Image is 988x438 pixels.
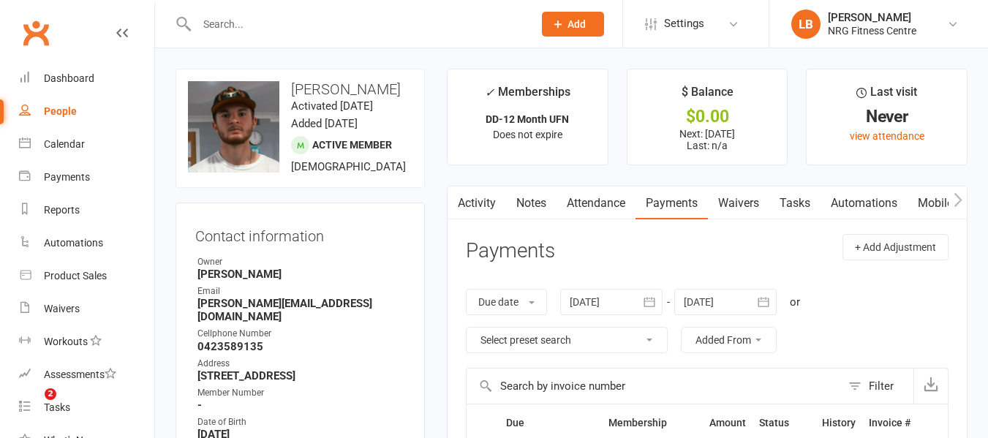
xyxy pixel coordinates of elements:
a: People [19,95,154,128]
div: Memberships [485,83,570,110]
a: Attendance [557,186,636,220]
a: Payments [19,161,154,194]
div: NRG Fitness Centre [828,24,916,37]
i: ✓ [485,86,494,99]
strong: DD-12 Month UFN [486,113,569,125]
input: Search by invoice number [467,369,841,404]
div: Tasks [44,401,70,413]
a: Workouts [19,325,154,358]
div: $ Balance [682,83,734,109]
div: [PERSON_NAME] [828,11,916,24]
div: Date of Birth [197,415,405,429]
strong: - [197,399,405,412]
button: Filter [841,369,913,404]
a: Assessments [19,358,154,391]
a: Payments [636,186,708,220]
div: Last visit [856,83,917,109]
div: LB [791,10,821,39]
div: Calendar [44,138,85,150]
a: Dashboard [19,62,154,95]
strong: [STREET_ADDRESS] [197,369,405,382]
div: Dashboard [44,72,94,84]
div: Address [197,357,405,371]
a: Waivers [19,292,154,325]
div: Payments [44,171,90,183]
a: Mobile App [908,186,987,220]
div: $0.00 [641,109,774,124]
div: Filter [869,377,894,395]
div: Member Number [197,386,405,400]
p: Next: [DATE] Last: n/a [641,128,774,151]
div: Product Sales [44,270,107,282]
a: view attendance [850,130,924,142]
h3: [PERSON_NAME] [188,81,412,97]
iframe: Intercom live chat [15,388,50,423]
button: Add [542,12,604,37]
a: Activity [448,186,506,220]
strong: [PERSON_NAME] [197,268,405,281]
h3: Payments [466,240,555,263]
div: People [44,105,77,117]
button: Due date [466,289,547,315]
div: Owner [197,255,405,269]
div: Waivers [44,303,80,314]
button: Added From [681,327,777,353]
span: Add [567,18,586,30]
div: Email [197,284,405,298]
div: or [790,293,800,311]
div: Workouts [44,336,88,347]
a: Automations [19,227,154,260]
time: Added [DATE] [291,117,358,130]
a: Tasks [769,186,821,220]
a: Product Sales [19,260,154,292]
div: Cellphone Number [197,327,405,341]
a: Tasks [19,391,154,424]
span: Does not expire [493,129,562,140]
time: Activated [DATE] [291,99,373,113]
a: Calendar [19,128,154,161]
div: Automations [44,237,103,249]
a: Clubworx [18,15,54,51]
strong: 0423589135 [197,340,405,353]
a: Notes [506,186,557,220]
a: Automations [821,186,908,220]
div: Assessments [44,369,116,380]
a: Reports [19,194,154,227]
img: image1760059102.png [188,81,279,173]
strong: [PERSON_NAME][EMAIL_ADDRESS][DOMAIN_NAME] [197,297,405,323]
span: Settings [664,7,704,40]
div: Reports [44,204,80,216]
h3: Contact information [195,222,405,244]
span: [DEMOGRAPHIC_DATA] [291,160,406,173]
div: Never [820,109,954,124]
span: 2 [45,388,56,400]
button: + Add Adjustment [842,234,949,260]
span: Active member [312,139,392,151]
input: Search... [192,14,523,34]
a: Waivers [708,186,769,220]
